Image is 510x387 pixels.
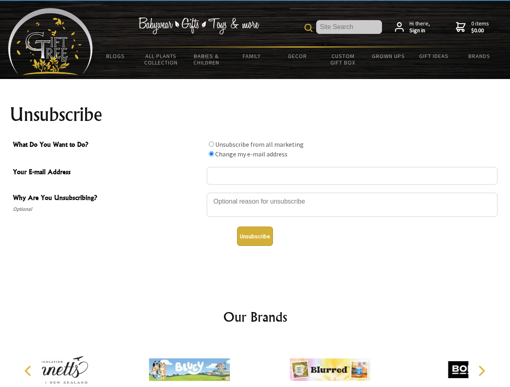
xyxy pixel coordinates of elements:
[215,150,288,158] label: Change my e-mail address
[207,193,497,217] textarea: Why Are You Unsubscribing?
[13,139,203,151] span: What Do You Want to Do?
[10,105,501,124] h1: Unsubscribe
[215,140,304,148] label: Unsubscribe from all marketing
[138,17,259,34] img: Babywear - Gifts - Toys & more
[8,8,93,75] img: Babyware - Gifts - Toys and more...
[13,193,203,204] span: Why Are You Unsubscribing?
[320,48,366,71] a: Custom Gift Box
[409,27,430,34] strong: Sign in
[471,27,489,34] strong: $0.00
[139,48,184,71] a: All Plants Collection
[184,48,229,71] a: Babies & Children
[316,20,382,34] input: Site Search
[20,362,38,380] button: Previous
[93,48,139,64] a: BLOGS
[275,48,320,64] a: Decor
[472,362,490,380] button: Next
[209,141,214,147] input: What Do You Want to Do?
[365,48,411,64] a: Grown Ups
[209,151,214,156] input: What Do You Want to Do?
[411,48,457,64] a: Gift Ideas
[456,20,489,34] a: 0 items$0.00
[237,227,273,246] button: Unsubscribe
[13,204,203,214] span: Optional
[13,167,203,179] span: Your E-mail Address
[229,48,275,64] a: Family
[471,20,489,34] span: 0 items
[457,48,502,64] a: Brands
[16,307,494,327] h2: Our Brands
[207,167,497,185] input: Your E-mail Address
[395,20,430,34] a: Hi there,Sign in
[409,20,430,34] span: Hi there,
[304,24,313,32] img: product search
